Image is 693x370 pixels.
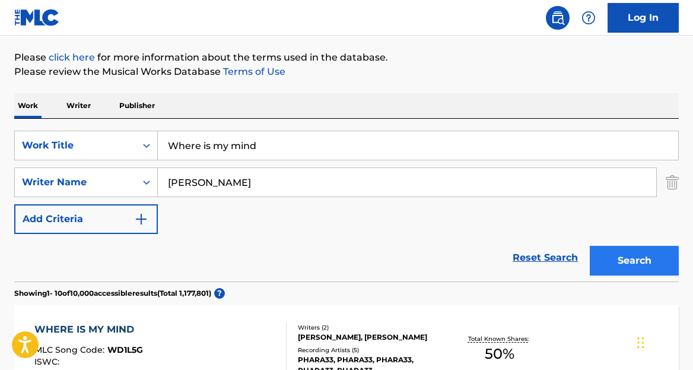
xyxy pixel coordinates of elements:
iframe: Chat Widget [634,313,693,370]
span: WD1L5G [107,344,143,355]
div: Drag [637,325,644,360]
a: Log In [608,3,679,33]
img: help [581,11,596,25]
a: click here [49,52,95,63]
span: 50 % [485,343,514,365]
form: Search Form [14,131,679,282]
div: [PERSON_NAME], [PERSON_NAME] [298,332,444,343]
div: Writer Name [22,175,129,189]
a: Public Search [546,6,570,30]
p: Work [14,93,42,118]
p: Total Known Shares: [468,334,532,343]
img: MLC Logo [14,9,60,26]
span: ISWC : [34,356,62,367]
button: Add Criteria [14,204,158,234]
span: ? [214,288,225,299]
p: Writer [63,93,94,118]
a: Reset Search [507,245,584,271]
div: Work Title [22,138,129,153]
p: Please review the Musical Works Database [14,65,679,79]
img: Delete Criterion [666,167,679,197]
div: WHERE IS MY MIND [34,322,143,337]
p: Please for more information about the terms used in the database. [14,50,679,65]
p: Publisher [116,93,158,118]
img: search [551,11,565,25]
a: Terms of Use [221,66,285,77]
span: MLC Song Code : [34,344,107,355]
div: Help [577,6,600,30]
p: Showing 1 - 10 of 10,000 accessible results (Total 1,177,801 ) [14,288,211,299]
div: Recording Artists ( 5 ) [298,346,444,355]
button: Search [590,246,679,276]
div: Writers ( 2 ) [298,323,444,332]
img: 9d2ae6d4665cec9f34b9.svg [134,212,148,226]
